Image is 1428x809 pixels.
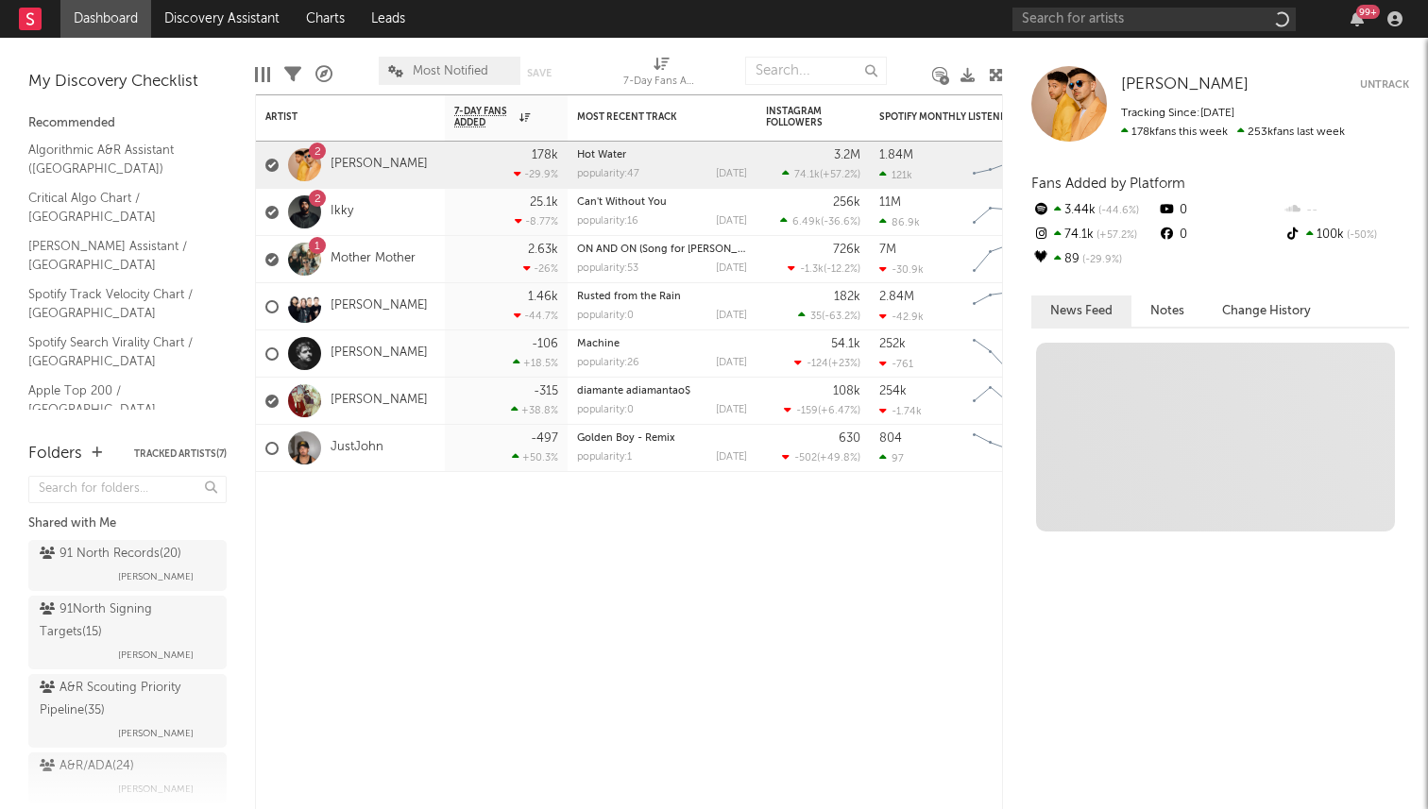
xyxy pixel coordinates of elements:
[1121,108,1234,119] span: Tracking Since: [DATE]
[879,385,907,397] div: 254k
[1031,247,1157,272] div: 89
[831,359,858,369] span: +23 %
[879,452,904,464] div: 97
[1121,76,1249,94] a: [PERSON_NAME]
[513,357,558,369] div: +18.5 %
[1283,223,1409,247] div: 100k
[716,452,747,463] div: [DATE]
[879,216,920,228] div: 86.9k
[1121,126,1345,138] span: 253k fans last week
[1344,230,1377,241] span: -50 %
[577,358,639,368] div: popularity: 26
[331,298,428,314] a: [PERSON_NAME]
[784,404,860,416] div: ( )
[716,405,747,415] div: [DATE]
[821,406,858,416] span: +6.47 %
[577,386,690,396] a: diamante adiamantao$
[511,404,558,416] div: +38.8 %
[964,330,1049,378] svg: Chart title
[577,452,632,463] div: popularity: 1
[118,722,194,745] span: [PERSON_NAME]
[964,189,1049,236] svg: Chart title
[534,385,558,397] div: -315
[716,263,747,274] div: [DATE]
[879,196,901,209] div: 11M
[577,292,747,302] div: Rusted from the Rain
[796,406,818,416] span: -159
[1094,230,1137,241] span: +57.2 %
[577,150,747,160] div: Hot Water
[839,432,860,445] div: 630
[879,311,924,323] div: -42.9k
[782,168,860,180] div: ( )
[834,149,860,161] div: 3.2M
[1283,198,1409,223] div: --
[28,752,227,803] a: A&R/ADA(24)[PERSON_NAME]
[782,451,860,463] div: ( )
[807,359,828,369] span: -124
[40,755,134,778] div: A&R/ADA ( 24 )
[964,425,1049,472] svg: Chart title
[577,433,675,444] a: Golden Boy - Remix
[28,140,208,178] a: Algorithmic A&R Assistant ([GEOGRAPHIC_DATA])
[577,386,747,396] div: diamante adiamantao$
[716,169,747,179] div: [DATE]
[833,385,860,397] div: 108k
[1096,206,1139,216] span: -44.6 %
[532,338,558,350] div: -106
[577,263,638,274] div: popularity: 53
[577,292,681,302] a: Rusted from the Rain
[1031,177,1185,191] span: Fans Added by Platform
[331,251,416,267] a: Mother Mother
[331,346,428,362] a: [PERSON_NAME]
[577,150,626,160] a: Hot Water
[28,380,208,419] a: Apple Top 200 / [GEOGRAPHIC_DATA]
[964,236,1049,283] svg: Chart title
[28,596,227,669] a: 91North Signing Targets(15)[PERSON_NAME]
[1121,126,1228,138] span: 178k fans this week
[118,778,194,801] span: [PERSON_NAME]
[1203,295,1330,327] button: Change History
[1121,76,1249,93] span: [PERSON_NAME]
[454,106,515,128] span: 7-Day Fans Added
[577,244,747,255] div: ON AND ON (Song for Jasmin)
[1157,223,1283,247] div: 0
[40,543,181,565] div: 91 North Records ( 20 )
[284,47,301,102] div: Filters
[834,291,860,303] div: 182k
[1012,8,1296,31] input: Search for artists
[623,47,699,102] div: 7-Day Fans Added (7-Day Fans Added)
[28,674,227,748] a: A&R Scouting Priority Pipeline(35)[PERSON_NAME]
[716,216,747,227] div: [DATE]
[577,244,773,255] a: ON AND ON (Song for [PERSON_NAME])
[745,57,887,85] input: Search...
[824,217,858,228] span: -36.6 %
[716,311,747,321] div: [DATE]
[28,236,208,275] a: [PERSON_NAME] Assistant / [GEOGRAPHIC_DATA]
[879,111,1021,123] div: Spotify Monthly Listeners
[794,170,820,180] span: 74.1k
[28,513,227,535] div: Shared with Me
[528,291,558,303] div: 1.46k
[1157,198,1283,223] div: 0
[1031,223,1157,247] div: 74.1k
[577,339,620,349] a: Machine
[879,405,922,417] div: -1.74k
[623,71,699,93] div: 7-Day Fans Added (7-Day Fans Added)
[512,451,558,463] div: +50.3 %
[800,264,824,275] span: -1.3k
[331,204,353,220] a: Ikky
[315,47,332,102] div: A&R Pipeline
[577,433,747,444] div: Golden Boy - Remix
[964,283,1049,330] svg: Chart title
[798,310,860,322] div: ( )
[879,263,924,276] div: -30.9k
[331,393,428,409] a: [PERSON_NAME]
[531,432,558,445] div: -497
[820,453,858,463] span: +49.8 %
[788,262,860,275] div: ( )
[1031,295,1131,327] button: News Feed
[577,111,719,123] div: Most Recent Track
[810,312,822,322] span: 35
[118,565,194,588] span: [PERSON_NAME]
